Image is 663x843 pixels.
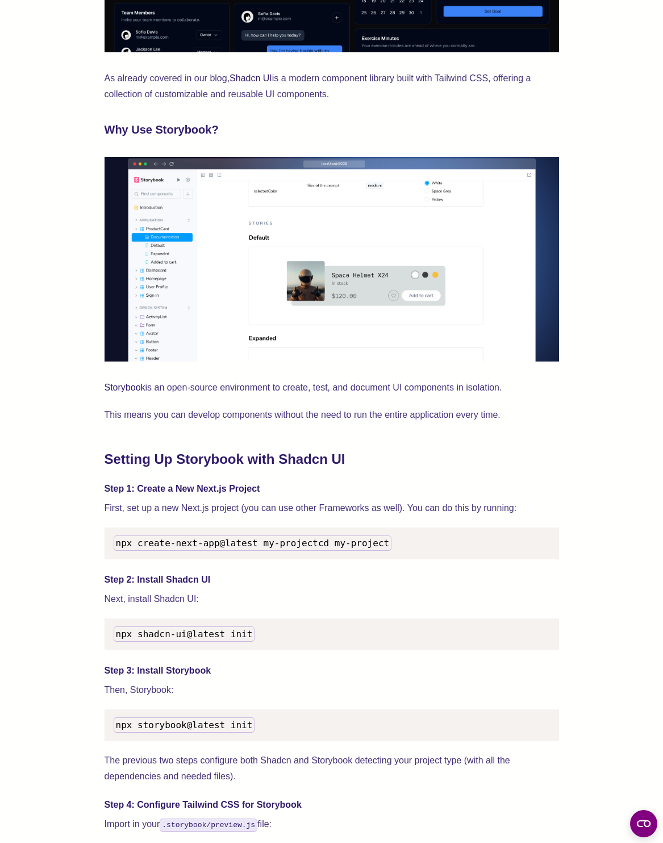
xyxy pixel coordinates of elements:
button: Open CMP widget [630,810,657,837]
p: Import in your file: [105,816,559,832]
span: npx create-next-app@latest my-project [116,538,318,549]
span: npx shadcn-ui@latest init [116,629,253,639]
h4: Step 3: Install Storybook [105,664,559,678]
span: npx storybook@latest init [116,720,253,730]
img: Storybook [105,157,559,362]
p: As already covered in our blog, is a modern component library built with Tailwind CSS, offering a... [105,70,559,102]
p: is an open-source environment to create, test, and document UI components in isolation. [105,380,559,396]
code: .storybook/preview.js [160,819,257,832]
h4: Step 2: Install Shadcn UI [105,573,559,587]
p: The previous two steps configure both Shadcn and Storybook detecting your project type (with all ... [105,753,559,784]
h2: Setting Up Storybook with Shadcn UI [105,450,559,468]
p: First, set up a new Next.js project (you can use other Frameworks as well). You can do this by ru... [105,500,559,516]
p: This means you can develop components without the need to run the entire application every time. [105,407,559,423]
p: Next, install Shadcn UI: [105,591,559,607]
h3: Why Use Storybook? [105,121,559,139]
h4: Step 1: Create a New Next.js Project [105,482,559,496]
a: Shadcn UI [230,73,272,83]
a: Storybook [105,383,145,392]
h4: Step 4: Configure Tailwind CSS for Storybook [105,798,559,812]
code: cd my-project [114,535,392,551]
p: Then, Storybook: [105,682,559,698]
